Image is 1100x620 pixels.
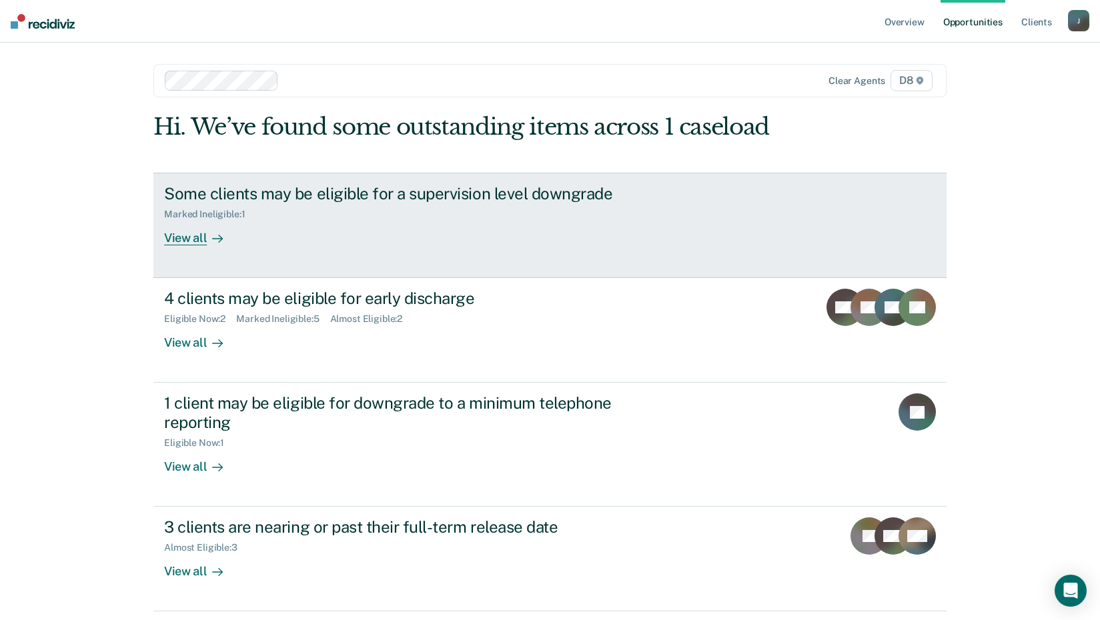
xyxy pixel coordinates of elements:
[153,173,947,278] a: Some clients may be eligible for a supervision level downgradeMarked Ineligible:1View all
[164,325,239,351] div: View all
[153,507,947,611] a: 3 clients are nearing or past their full-term release dateAlmost Eligible:3View all
[829,75,885,87] div: Clear agents
[11,14,75,29] img: Recidiviz
[164,517,632,537] div: 3 clients are nearing or past their full-term release date
[330,313,414,325] div: Almost Eligible : 2
[164,553,239,579] div: View all
[153,383,947,507] a: 1 client may be eligible for downgrade to a minimum telephone reportingEligible Now:1View all
[164,393,632,432] div: 1 client may be eligible for downgrade to a minimum telephone reporting
[236,313,330,325] div: Marked Ineligible : 5
[153,113,788,141] div: Hi. We’ve found some outstanding items across 1 caseload
[1055,575,1087,607] div: Open Intercom Messenger
[1068,10,1089,31] button: J
[164,209,255,220] div: Marked Ineligible : 1
[164,313,236,325] div: Eligible Now : 2
[164,437,235,449] div: Eligible Now : 1
[164,289,632,308] div: 4 clients may be eligible for early discharge
[891,70,933,91] span: D8
[164,219,239,245] div: View all
[153,278,947,383] a: 4 clients may be eligible for early dischargeEligible Now:2Marked Ineligible:5Almost Eligible:2Vi...
[164,184,632,203] div: Some clients may be eligible for a supervision level downgrade
[164,542,248,553] div: Almost Eligible : 3
[164,449,239,475] div: View all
